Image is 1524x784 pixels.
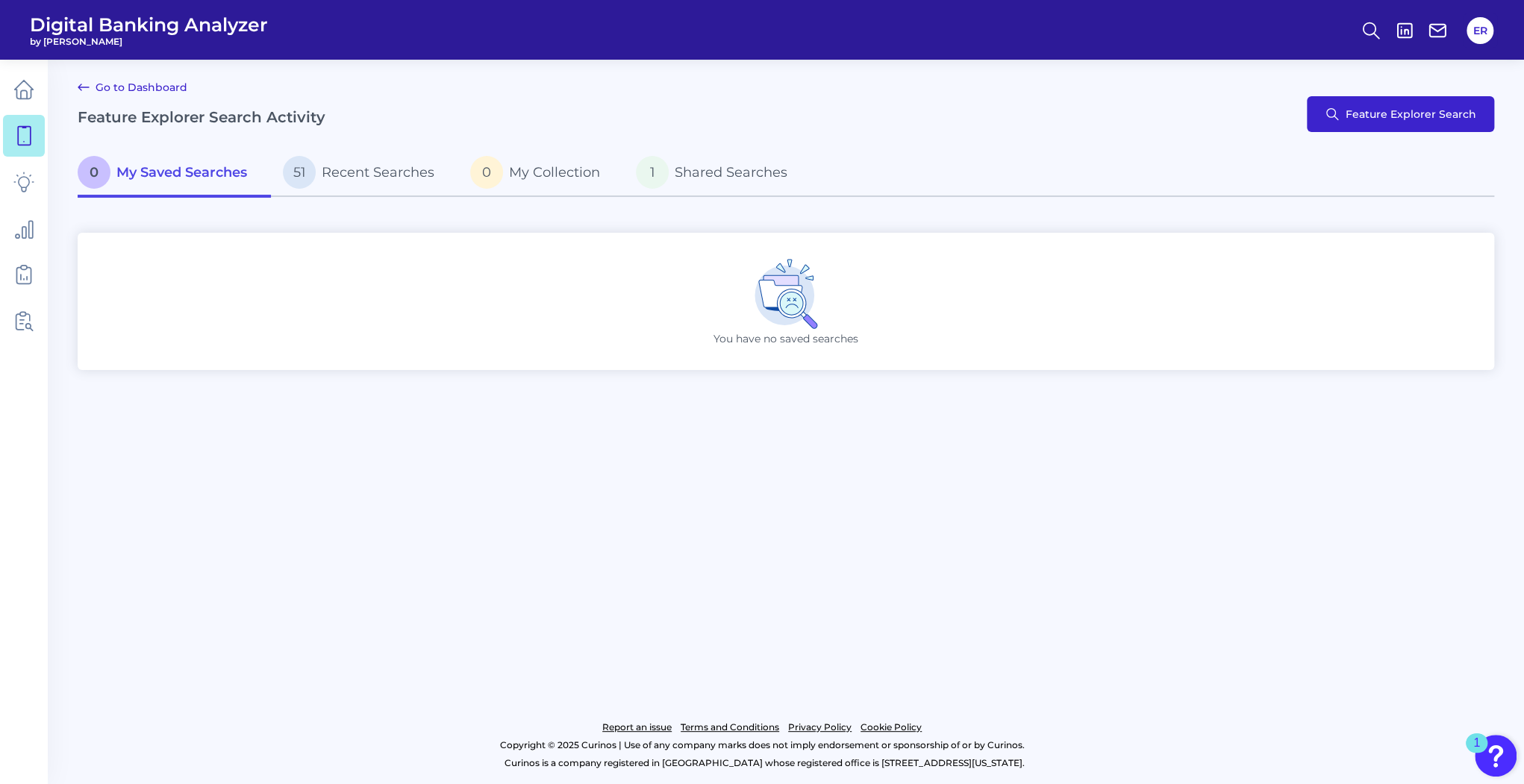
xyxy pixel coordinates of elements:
a: 1Shared Searches [624,150,811,198]
span: Shared Searches [675,164,787,181]
span: 51 [283,156,316,189]
a: Cookie Policy [861,718,922,736]
div: You have no saved searches [78,233,1494,370]
span: My Saved Searches [116,164,247,181]
span: Recent Searches [322,164,434,181]
span: by [PERSON_NAME] [30,36,268,47]
p: Copyright © 2025 Curinos | Use of any company marks does not imply endorsement or sponsorship of ... [73,736,1451,754]
span: 1 [636,156,669,189]
button: ER [1467,17,1493,44]
span: Feature Explorer Search [1346,108,1476,120]
a: Privacy Policy [788,718,852,736]
h2: Feature Explorer Search Activity [78,108,325,126]
span: Digital Banking Analyzer [30,13,268,36]
span: 0 [78,156,110,189]
p: Curinos is a company registered in [GEOGRAPHIC_DATA] whose registered office is [STREET_ADDRESS][... [78,754,1451,772]
div: 1 [1473,743,1480,762]
span: 0 [470,156,503,189]
button: Open Resource Center, 1 new notification [1475,735,1517,777]
a: Report an issue [602,718,672,736]
a: Go to Dashboard [78,78,187,96]
a: 0My Collection [458,150,624,198]
a: 0My Saved Searches [78,150,271,198]
span: My Collection [509,164,600,181]
a: Terms and Conditions [681,718,779,736]
a: 51Recent Searches [271,150,458,198]
button: Feature Explorer Search [1307,96,1494,132]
